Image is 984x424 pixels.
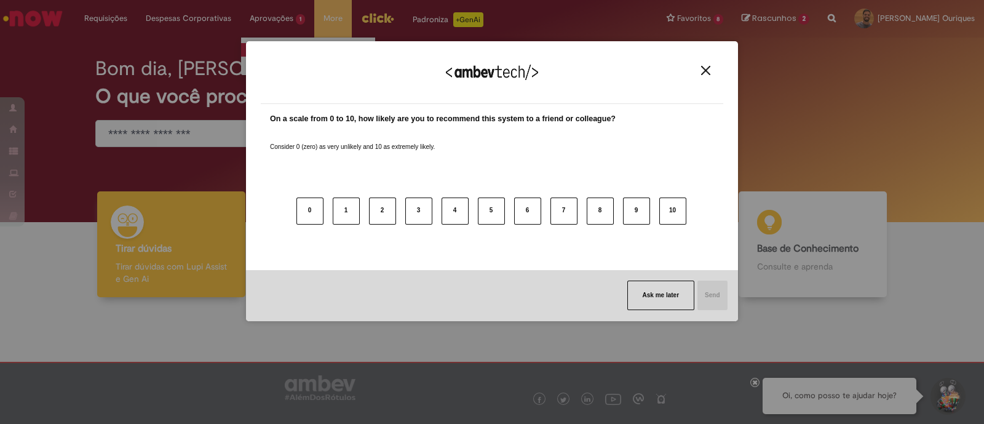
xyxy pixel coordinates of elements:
[697,65,714,76] button: Close
[623,198,650,225] button: 9
[627,281,694,310] button: Ask me later
[701,66,710,75] img: Close
[270,113,616,125] label: On a scale from 0 to 10, how likely are you to recommend this system to a friend or colleague?
[659,198,686,225] button: 10
[550,198,577,225] button: 7
[514,198,541,225] button: 6
[478,198,505,225] button: 5
[296,198,323,225] button: 0
[446,65,538,80] img: Logo Ambevtech
[405,198,432,225] button: 3
[333,198,360,225] button: 1
[270,128,435,151] label: Consider 0 (zero) as very unlikely and 10 as extremely likely.
[369,198,396,225] button: 2
[587,198,614,225] button: 8
[442,198,469,225] button: 4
